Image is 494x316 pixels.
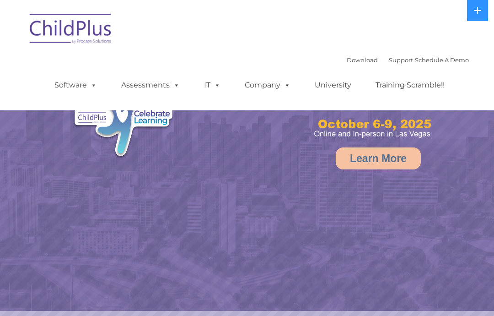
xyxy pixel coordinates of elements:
[366,76,454,94] a: Training Scramble!!
[195,76,230,94] a: IT
[336,147,421,169] a: Learn More
[347,56,469,64] font: |
[236,76,300,94] a: Company
[45,76,106,94] a: Software
[389,56,413,64] a: Support
[112,76,189,94] a: Assessments
[415,56,469,64] a: Schedule A Demo
[306,76,360,94] a: University
[347,56,378,64] a: Download
[25,7,117,53] img: ChildPlus by Procare Solutions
